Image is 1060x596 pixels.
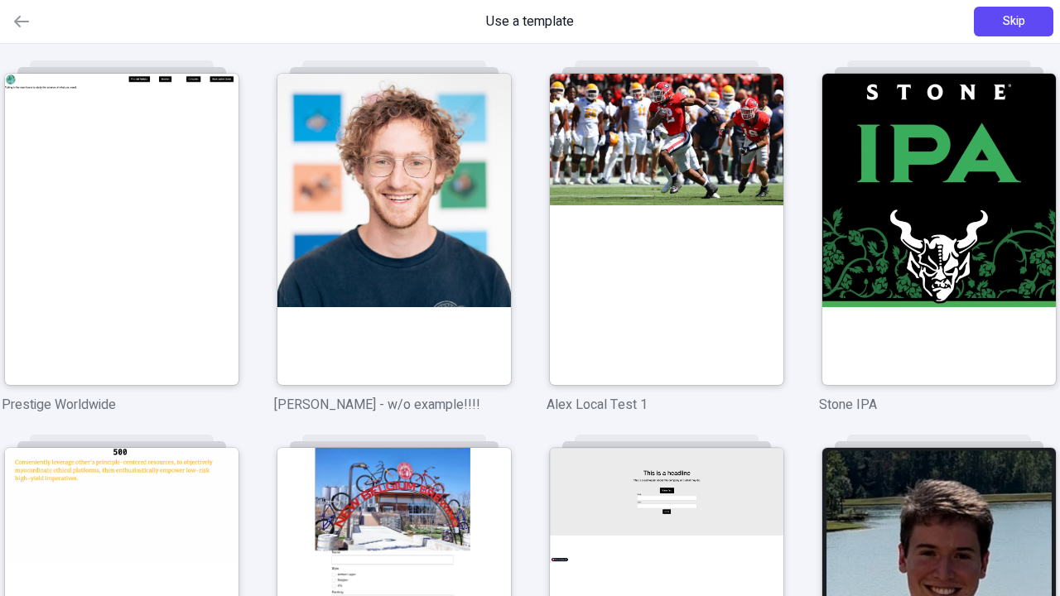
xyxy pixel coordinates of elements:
span: Use a template [486,12,574,31]
p: Prestige Worldwide [2,395,241,415]
p: Stone IPA [819,395,1058,415]
p: [PERSON_NAME] - w/o example!!!! [274,395,513,415]
span: Skip [1003,12,1025,31]
p: Alex Local Test 1 [547,395,786,415]
button: Skip [974,7,1053,36]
